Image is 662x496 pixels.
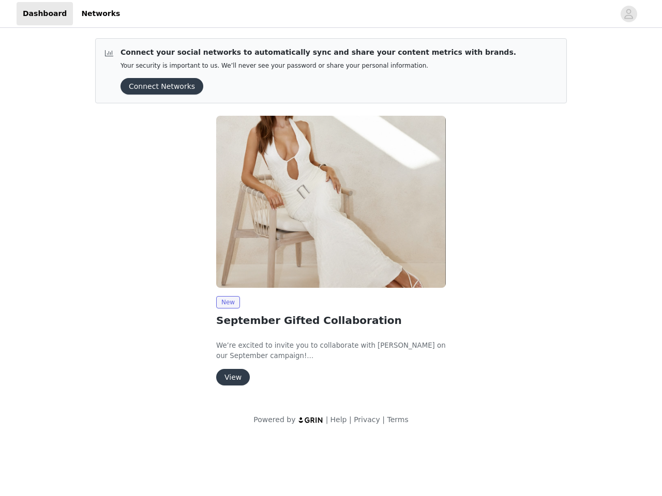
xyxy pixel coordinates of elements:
[216,369,250,385] button: View
[75,2,126,25] a: Networks
[216,313,446,328] h2: September Gifted Collaboration
[121,78,203,95] button: Connect Networks
[330,415,347,424] a: Help
[354,415,380,424] a: Privacy
[298,416,324,423] img: logo
[216,296,240,308] span: New
[349,415,352,424] span: |
[17,2,73,25] a: Dashboard
[121,47,516,58] p: Connect your social networks to automatically sync and share your content metrics with brands.
[216,374,250,381] a: View
[253,415,295,424] span: Powered by
[326,415,328,424] span: |
[382,415,385,424] span: |
[216,116,446,288] img: Peppermayo EU
[387,415,408,424] a: Terms
[624,6,634,22] div: avatar
[121,62,516,70] p: Your security is important to us. We’ll never see your password or share your personal information.
[216,342,446,360] span: We’re excited to invite you to collaborate with [PERSON_NAME] on our September campaign!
